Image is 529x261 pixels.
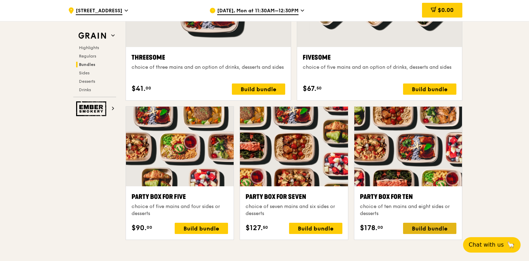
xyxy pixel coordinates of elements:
div: Party Box for Seven [246,192,342,202]
span: Bundles [79,62,95,67]
span: $41. [132,83,146,94]
div: choice of five mains and four sides or desserts [132,203,228,217]
div: choice of ten mains and eight sides or desserts [360,203,456,217]
span: 00 [146,85,151,91]
span: [STREET_ADDRESS] [76,7,122,15]
div: choice of seven mains and six sides or desserts [246,203,342,217]
span: $127. [246,223,263,233]
button: Chat with us🦙 [463,237,521,253]
div: Build bundle [175,223,228,234]
div: Build bundle [403,83,456,95]
span: $67. [303,83,316,94]
img: Ember Smokery web logo [76,101,108,116]
div: Build bundle [232,83,285,95]
span: 50 [263,225,268,230]
span: Regulars [79,54,96,59]
span: Sides [79,71,89,75]
span: 00 [377,225,383,230]
span: $0.00 [438,7,454,13]
div: choice of five mains and an option of drinks, desserts and sides [303,64,456,71]
div: Build bundle [403,223,456,234]
div: Fivesome [303,53,456,62]
div: Party Box for Ten [360,192,456,202]
div: choice of three mains and an option of drinks, desserts and sides [132,64,285,71]
span: $90. [132,223,147,233]
span: Drinks [79,87,91,92]
span: 00 [147,225,152,230]
div: Threesome [132,53,285,62]
span: [DATE], Mon at 11:30AM–12:30PM [217,7,299,15]
span: Desserts [79,79,95,84]
div: Party Box for Five [132,192,228,202]
span: 🦙 [507,241,515,249]
span: Highlights [79,45,99,50]
span: 50 [316,85,322,91]
span: Chat with us [469,241,504,249]
img: Grain web logo [76,29,108,42]
span: $178. [360,223,377,233]
div: Build bundle [289,223,342,234]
